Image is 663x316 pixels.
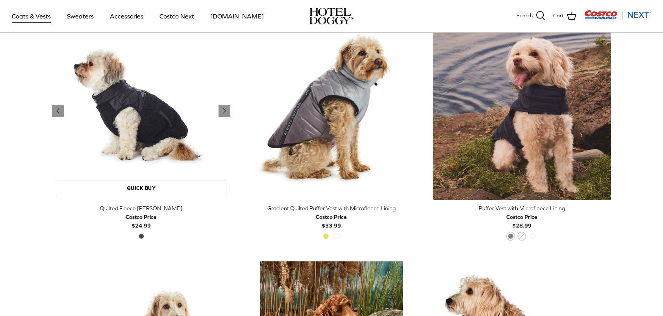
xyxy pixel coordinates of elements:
img: hoteldoggycom [309,8,354,24]
b: $33.99 [316,213,347,229]
a: Cart [553,11,576,21]
a: Costco Next [152,3,201,29]
a: [DOMAIN_NAME] [203,3,271,29]
a: Visit Costco Next [584,15,651,21]
a: Gradient Quilted Puffer Vest with Microfleece Lining Costco Price$33.99 [242,204,420,230]
b: $24.99 [126,213,157,229]
div: Quilted Fleece [PERSON_NAME] [52,204,230,213]
a: Coats & Vests [5,3,58,29]
img: Costco Next [584,10,651,20]
div: Costco Price [316,213,347,221]
div: Gradient Quilted Puffer Vest with Microfleece Lining [242,204,420,213]
a: Quilted Fleece [PERSON_NAME] Costco Price$24.99 [52,204,230,230]
div: Puffer Vest with Microfleece Lining [433,204,611,213]
a: Sweaters [60,3,101,29]
a: Puffer Vest with Microfleece Lining [433,22,611,200]
b: $28.99 [506,213,537,229]
a: Search [517,11,545,21]
a: Puffer Vest with Microfleece Lining Costco Price$28.99 [433,204,611,230]
a: Quilted Fleece Melton Vest [52,22,230,200]
span: Search [517,12,533,20]
a: hoteldoggy.com hoteldoggycom [309,8,354,24]
span: Cart [553,12,564,20]
div: Costco Price [126,213,157,221]
a: Gradient Quilted Puffer Vest with Microfleece Lining [242,22,420,200]
div: Costco Price [506,213,537,221]
a: Quick buy [56,180,226,196]
a: Previous [219,105,230,117]
a: Previous [52,105,64,117]
a: Accessories [103,3,150,29]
